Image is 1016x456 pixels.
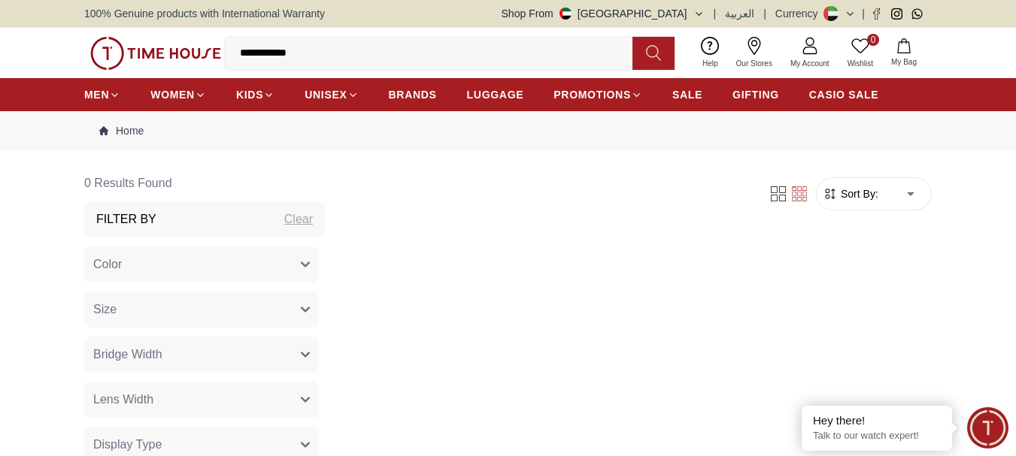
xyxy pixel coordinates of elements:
button: Sort By: [823,186,878,201]
img: ... [90,37,221,70]
a: LUGGAGE [467,81,524,108]
span: CASIO SALE [809,87,879,102]
a: PROMOTIONS [553,81,642,108]
h3: Filter By [96,210,156,228]
p: Talk to our watch expert! [813,430,941,442]
a: SALE [672,81,702,108]
span: MEN [84,87,109,102]
span: SALE [672,87,702,102]
a: BRANDS [389,81,437,108]
div: Hey there! [813,413,941,428]
span: Wishlist [842,58,879,69]
span: | [862,6,865,21]
span: GIFTING [732,87,779,102]
span: | [714,6,717,21]
h6: 0 Results Found [84,165,325,201]
span: Help [696,58,724,69]
span: My Bag [885,56,923,68]
a: KIDS [236,81,274,108]
span: KIDS [236,87,263,102]
nav: Breadcrumb [84,111,932,150]
span: 0 [867,34,879,46]
button: Shop From[GEOGRAPHIC_DATA] [502,6,705,21]
a: Instagram [891,8,902,20]
div: Chat Widget [967,407,1008,448]
span: PROMOTIONS [553,87,631,102]
a: 0Wishlist [839,34,882,72]
button: Color [84,246,319,282]
button: Size [84,291,319,328]
button: Bridge Width [84,337,319,373]
img: United Arab Emirates [560,8,572,20]
span: Bridge Width [93,346,162,364]
button: العربية [725,6,754,21]
span: WOMEN [150,87,195,102]
span: Display Type [93,436,162,454]
span: UNISEX [305,87,347,102]
span: LUGGAGE [467,87,524,102]
div: Currency [775,6,824,21]
span: Our Stores [730,58,778,69]
span: Sort By: [838,186,878,201]
button: Lens Width [84,382,319,418]
a: CASIO SALE [809,81,879,108]
span: BRANDS [389,87,437,102]
span: | [763,6,766,21]
a: GIFTING [732,81,779,108]
span: Lens Width [93,391,153,409]
span: Color [93,255,122,273]
a: Facebook [871,8,882,20]
span: 100% Genuine products with International Warranty [84,6,325,21]
span: My Account [784,58,836,69]
a: Help [693,34,727,72]
a: WOMEN [150,81,206,108]
a: Whatsapp [911,8,923,20]
a: UNISEX [305,81,358,108]
button: My Bag [882,35,926,71]
div: Clear [284,210,313,228]
a: Our Stores [727,34,781,72]
a: MEN [84,81,120,108]
a: Home [99,123,144,138]
span: Size [93,300,117,319]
